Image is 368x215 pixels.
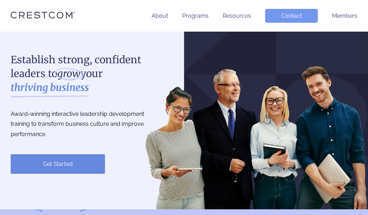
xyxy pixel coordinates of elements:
a: Programs [182,12,209,19]
a: Get Started [11,154,105,174]
strong: thriving business [11,81,89,95]
p: Award-winning interactive leadership development training to transform business culture and impro... [11,109,160,140]
a: Contact [265,9,318,23]
a: Resources [223,12,251,19]
a: About [152,12,168,19]
a: Members [332,12,357,19]
i: grow [57,67,80,81]
h1: Establish strong, confident leaders to your [11,53,160,95]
